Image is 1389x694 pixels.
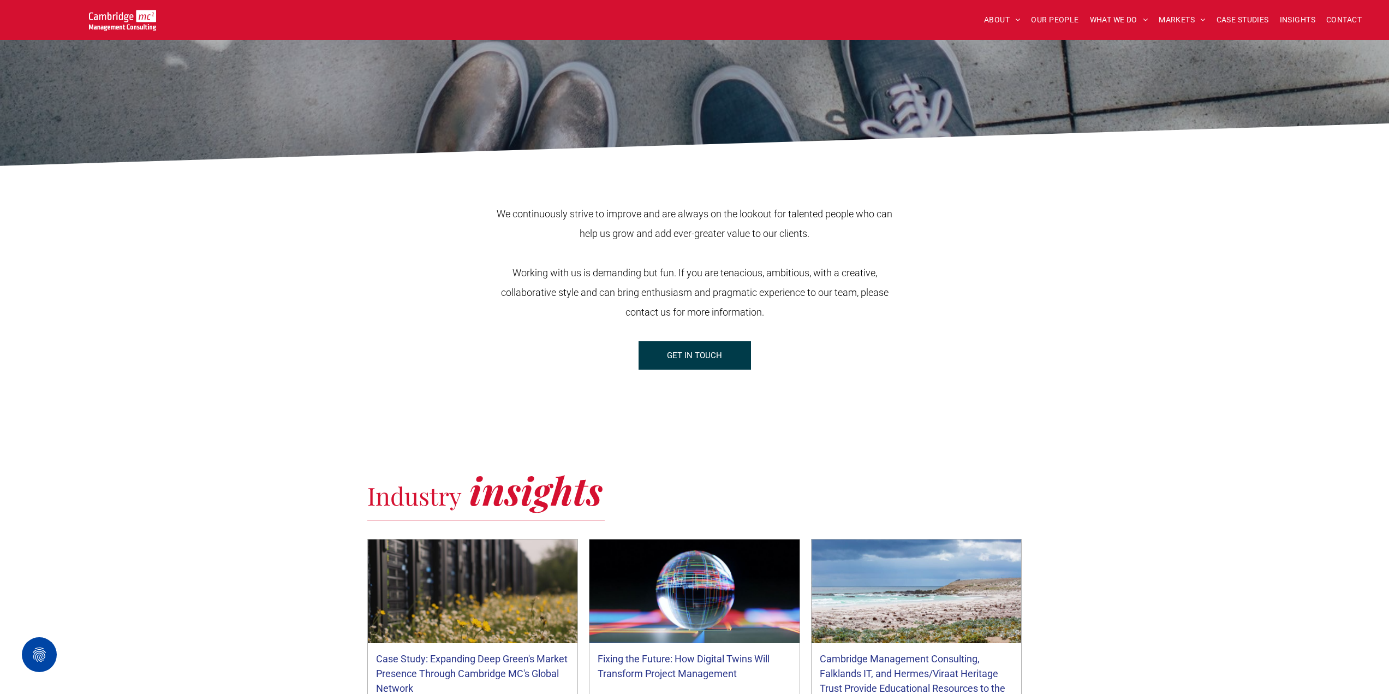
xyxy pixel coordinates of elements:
[667,342,722,369] span: GET IN TOUCH
[89,11,156,23] a: Your Business Transformed | Cambridge Management Consulting
[1211,11,1274,28] a: CASE STUDIES
[639,341,751,370] a: GET IN TOUCH
[1153,11,1211,28] a: MARKETS
[367,479,462,512] span: Industry
[1274,11,1321,28] a: INSIGHTS
[598,651,791,681] a: Fixing the Future: How Digital Twins Will Transform Project Management
[979,11,1026,28] a: ABOUT
[1321,11,1367,28] a: CONTACT
[368,539,578,643] a: A Data centre in a field
[589,539,800,643] a: Crystal ball on a neon floor
[812,539,1022,643] a: A vivid photo of the skyline of Stanley on the Falkland Islands
[89,10,156,31] img: Go to Homepage
[469,464,603,515] span: insights
[501,267,889,318] span: Working with us is demanding but fun. If you are tenacious, ambitious, with a creative, collabora...
[497,208,892,239] span: We continuously strive to improve and are always on the lookout for talented people who can help ...
[1084,11,1154,28] a: WHAT WE DO
[1026,11,1084,28] a: OUR PEOPLE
